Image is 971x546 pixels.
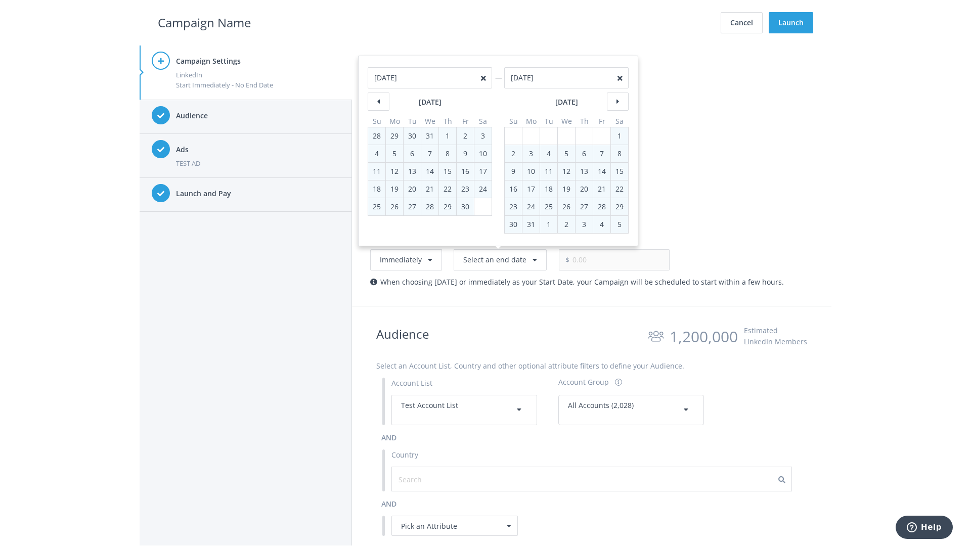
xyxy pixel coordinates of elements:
button: Immediately [370,249,442,270]
div: 12 [386,163,403,180]
iframe: Opens a widget where you can find more information [896,516,953,541]
div: 5 [613,216,626,233]
div: 18 [368,180,385,198]
label: Country [391,449,418,461]
div: 30 [505,216,522,233]
th: Tu [404,116,421,127]
div: 14 [593,163,610,180]
div: 13 [576,163,593,180]
div: 7 [595,145,608,162]
div: 26 [558,198,575,215]
span: Test Account List [401,400,458,410]
th: Sa [611,116,629,127]
div: 9 [507,163,520,180]
div: 22 [611,180,628,198]
div: 1 [613,127,626,145]
th: Fr [593,116,611,127]
div: 14 [421,163,438,180]
div: 4 [542,145,555,162]
div: 22 [439,180,456,198]
th: Th [439,116,457,127]
span: and [381,433,396,442]
div: Test Account List [401,400,527,420]
div: 12 [558,163,575,180]
div: 1 [441,127,454,145]
div: 11 [368,163,385,180]
div: 21 [421,180,438,198]
div: 2 [560,216,573,233]
div: 3 [578,216,591,233]
th: Th [576,116,593,127]
div: 9 [459,145,472,162]
div: 6 [406,145,419,162]
input: Search [399,474,489,485]
div: Account Group [558,377,609,388]
div: 10 [522,163,540,180]
th: Sa [474,116,492,127]
div: 17 [522,180,540,198]
div: 16 [505,180,522,198]
div: 29 [386,127,403,145]
div: 31 [522,216,540,233]
th: Fr [457,116,474,127]
div: 21 [593,180,610,198]
h4: Ads [176,144,340,155]
caption: [DATE] [368,97,492,108]
div: 24 [522,198,540,215]
div: 23 [505,198,522,215]
span: and [381,499,396,509]
div: 19 [386,180,403,198]
div: All Accounts (2,028) [568,400,694,420]
div: 25 [368,198,385,215]
th: Su [505,116,522,127]
th: We [558,116,576,127]
button: close [617,75,623,82]
div: 7 [423,145,436,162]
th: Su [368,116,386,127]
div: 20 [404,180,421,198]
div: 6 [578,145,591,162]
div: 17 [474,163,492,180]
h4: Audience [176,110,340,121]
th: Mo [522,116,540,127]
th: Mo [386,116,404,127]
span: $ [559,249,569,270]
span: All Accounts (2,028) [568,400,634,410]
label: Select an Account List, Country and other optional attribute filters to define your Audience. [376,360,684,372]
th: Tu [540,116,558,127]
button: Select an end date [454,249,547,270]
h4: Launch and Pay [176,188,340,199]
h2: Audience [376,325,429,348]
div: 3 [524,145,538,162]
div: 16 [457,163,474,180]
div: 4 [595,216,608,233]
h2: Campaign Name [158,13,251,32]
div: 28 [368,127,385,145]
caption: [DATE] [504,97,629,108]
div: When choosing [DATE] or immediately as your Start Date, your Campaign will be scheduled to start ... [370,277,813,288]
div: TEST AD [176,158,340,168]
div: 27 [404,198,421,215]
div: 5 [560,145,573,162]
div: 2 [507,145,520,162]
div: 10 [474,145,492,162]
div: 8 [441,145,454,162]
div: 20 [576,180,593,198]
div: Start Immediately - No End Date [176,80,340,90]
th: We [421,116,439,127]
div: 23 [457,180,474,198]
div: 1,200,000 [670,325,738,348]
button: Launch [769,12,813,33]
div: 26 [386,198,403,215]
div: 28 [421,198,438,215]
div: LinkedIn [176,70,340,80]
h4: Campaign Settings [176,56,340,67]
div: 4 [370,145,383,162]
div: 29 [439,198,456,215]
div: 15 [439,163,456,180]
div: 24 [474,180,492,198]
div: 19 [558,180,575,198]
div: 25 [540,198,557,215]
div: 15 [611,163,628,180]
